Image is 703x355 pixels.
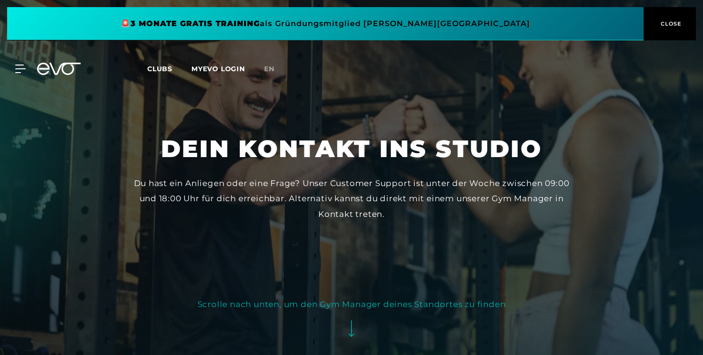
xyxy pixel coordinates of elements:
[129,176,574,222] div: Du hast ein Anliegen oder eine Frage? Unser Customer Support ist unter der Woche zwischen 09:00 u...
[658,19,682,28] span: CLOSE
[191,65,245,73] a: MYEVO LOGIN
[161,133,542,164] h1: Dein Kontakt ins Studio
[198,297,506,346] button: Scrolle nach unten, um den Gym Manager deines Standortes zu finden
[264,65,275,73] span: en
[147,64,191,73] a: Clubs
[264,64,286,75] a: en
[147,65,172,73] span: Clubs
[198,297,506,312] div: Scrolle nach unten, um den Gym Manager deines Standortes zu finden
[644,7,696,40] button: CLOSE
